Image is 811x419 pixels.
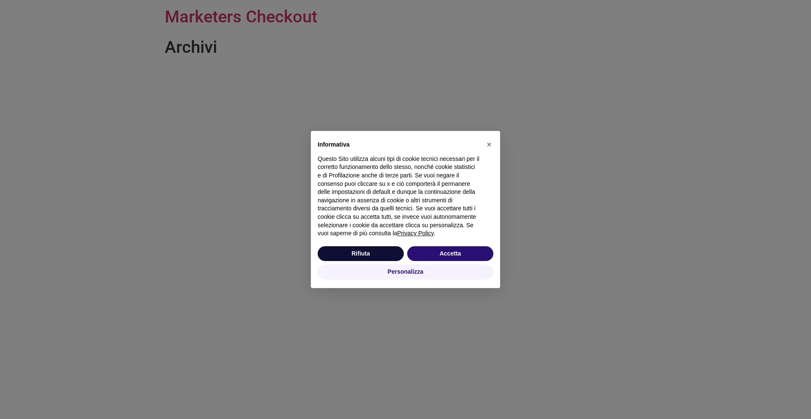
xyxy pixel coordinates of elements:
button: Chiudi questa informativa [482,138,496,151]
span: × [487,140,492,149]
button: Personalizza [318,264,493,280]
button: Rifiuta [318,246,404,261]
a: Privacy Policy [397,230,433,237]
button: Accetta [407,246,493,261]
h2: Informativa [318,141,480,148]
p: Questo Sito utilizza alcuni tipi di cookie tecnici necessari per il corretto funzionamento dello ... [318,155,480,238]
